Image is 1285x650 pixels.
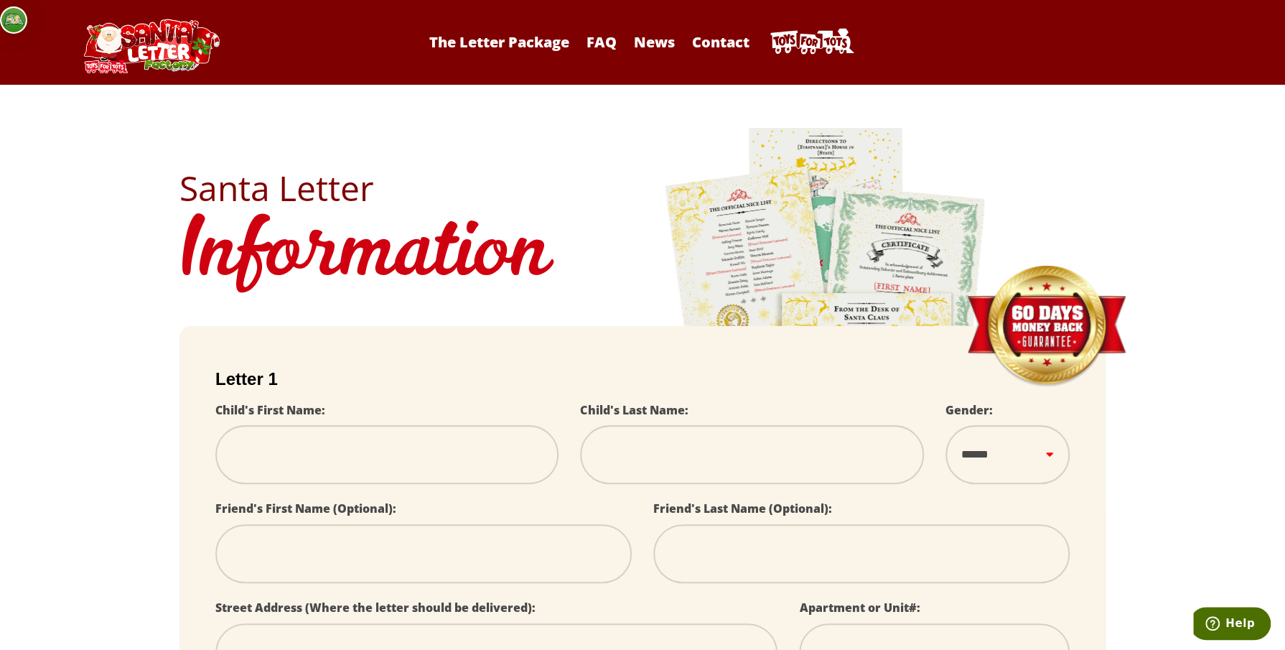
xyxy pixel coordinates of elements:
[1193,607,1271,643] iframe: Opens a widget where you can find more information
[945,402,993,418] label: Gender:
[580,402,688,418] label: Child's Last Name:
[215,600,536,616] label: Street Address (Where the letter should be delivered):
[799,600,920,616] label: Apartment or Unit#:
[627,32,682,52] a: News
[767,25,856,60] img: Toys For Tots
[179,205,1106,305] h1: Information
[685,32,757,52] a: Contact
[215,369,1070,389] h2: Letter 1
[179,171,1106,205] h2: Santa Letter
[966,265,1127,388] img: Money Back Guarantee
[79,19,223,73] img: Santa Letter Logo
[664,126,987,527] img: letters.png
[422,32,576,52] a: The Letter Package
[215,402,325,418] label: Child's First Name:
[215,501,396,516] label: Friend's First Name (Optional):
[653,501,832,516] label: Friend's Last Name (Optional):
[579,32,624,52] a: FAQ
